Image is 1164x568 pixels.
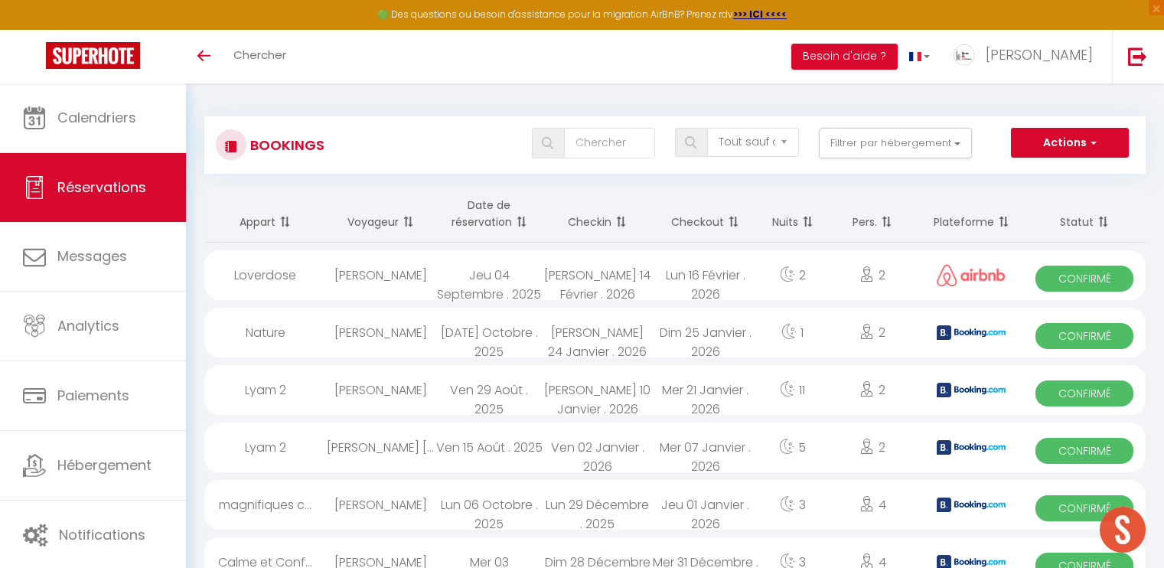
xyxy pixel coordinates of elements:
div: Ouvrir le chat [1100,507,1146,553]
span: Messages [57,246,127,266]
span: Analytics [57,316,119,335]
th: Sort by channel [920,185,1023,243]
img: logout [1128,47,1147,66]
th: Sort by status [1023,185,1146,243]
button: Filtrer par hébergement [819,128,972,158]
button: Besoin d'aide ? [791,44,898,70]
span: Calendriers [57,108,136,127]
img: Super Booking [46,42,140,69]
th: Sort by people [826,185,920,243]
img: ... [953,44,976,67]
th: Sort by nights [760,185,826,243]
h3: Bookings [246,128,324,162]
span: Notifications [59,525,145,544]
th: Sort by guest [327,185,435,243]
span: Paiements [57,386,129,405]
span: Réservations [57,178,146,197]
span: [PERSON_NAME] [986,45,1093,64]
th: Sort by checkout [651,185,759,243]
a: Chercher [222,30,298,83]
a: ... [PERSON_NAME] [941,30,1112,83]
span: Chercher [233,47,286,63]
button: Actions [1011,128,1129,158]
a: >>> ICI <<<< [733,8,787,21]
input: Chercher [564,128,655,158]
span: Hébergement [57,455,152,475]
th: Sort by booking date [435,185,543,243]
th: Sort by rentals [204,185,327,243]
th: Sort by checkin [543,185,651,243]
